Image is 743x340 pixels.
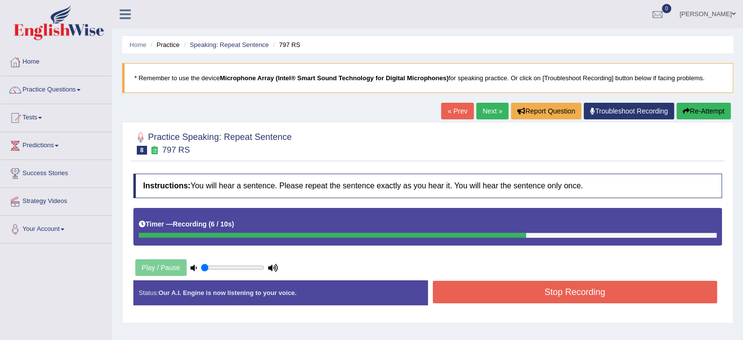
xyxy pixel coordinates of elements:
h5: Timer — [139,221,234,228]
h2: Practice Speaking: Repeat Sentence [133,130,292,155]
b: Recording [173,220,207,228]
button: Stop Recording [433,281,718,303]
a: Predictions [0,132,112,157]
b: Instructions: [143,181,191,190]
div: Status: [133,280,428,305]
b: 6 / 10s [211,220,232,228]
a: Tests [0,104,112,129]
a: Troubleshoot Recording [584,103,674,119]
small: Exam occurring question [149,146,160,155]
span: 8 [137,146,147,155]
strong: Our A.I. Engine is now listening to your voice. [158,289,297,296]
a: Speaking: Repeat Sentence [190,41,269,48]
a: Home [129,41,147,48]
button: Re-Attempt [677,103,731,119]
a: Strategy Videos [0,188,112,212]
b: Microphone Array (Intel® Smart Sound Technology for Digital Microphones) [220,74,448,82]
a: Your Account [0,216,112,240]
small: 797 RS [162,145,190,155]
a: « Prev [441,103,473,119]
button: Report Question [511,103,581,119]
a: Practice Questions [0,76,112,101]
li: 797 RS [271,40,300,49]
li: Practice [148,40,179,49]
a: Home [0,48,112,73]
a: Success Stories [0,160,112,184]
h4: You will hear a sentence. Please repeat the sentence exactly as you hear it. You will hear the se... [133,174,722,198]
b: ) [232,220,234,228]
b: ( [209,220,211,228]
blockquote: * Remember to use the device for speaking practice. Or click on [Troubleshoot Recording] button b... [122,63,733,93]
a: Next » [476,103,509,119]
span: 0 [662,4,672,13]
